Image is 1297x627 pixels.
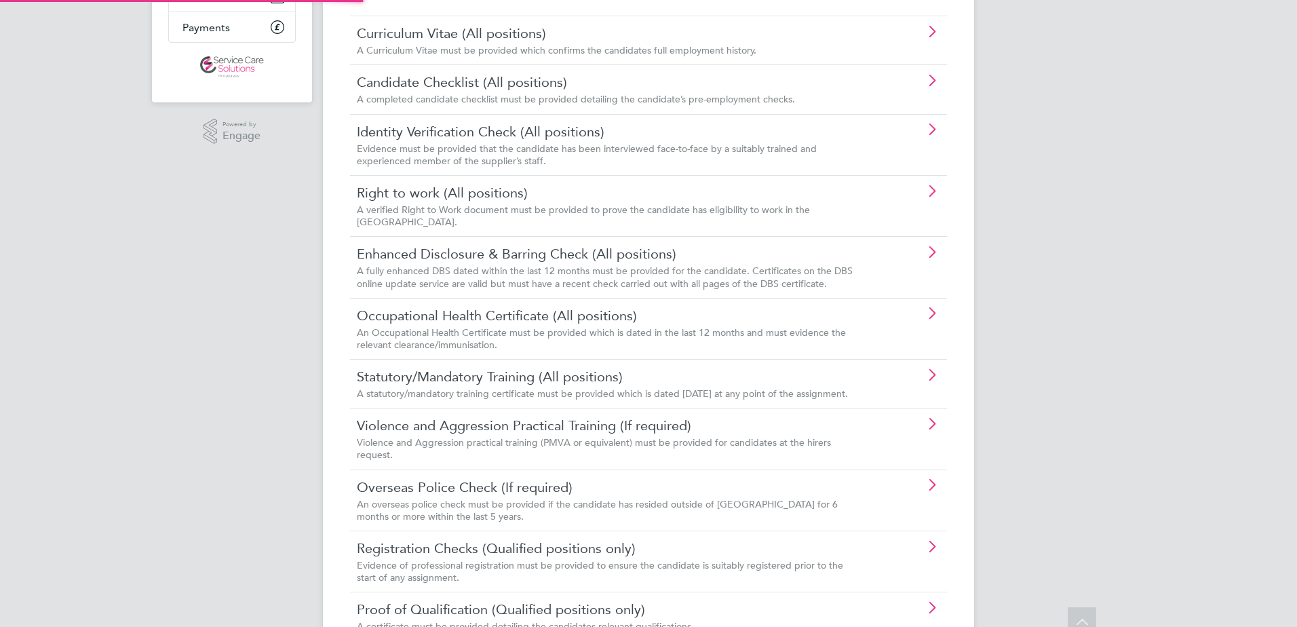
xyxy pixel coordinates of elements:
span: Evidence of professional registration must be provided to ensure the candidate is suitably regist... [357,559,843,584]
span: A statutory/mandatory training certificate must be provided which is dated [DATE] at any point of... [357,387,848,400]
a: Payments [169,12,295,42]
span: Powered by [222,119,260,130]
a: Violence and Aggression Practical Training (If required) [357,417,864,434]
span: Payments [182,21,230,34]
a: Overseas Police Check (If required) [357,478,864,496]
a: Right to work (All positions) [357,184,864,202]
img: servicecare-logo-retina.png [200,56,264,78]
a: Powered byEngage [204,119,261,145]
span: A fully enhanced DBS dated within the last 12 months must be provided for the candidate. Certific... [357,265,853,289]
a: Go to home page [168,56,296,78]
span: A completed candidate checklist must be provided detailing the candidate’s pre-employment checks. [357,93,795,105]
span: A verified Right to Work document must be provided to prove the candidate has eligibility to work... [357,204,810,228]
a: Registration Checks (Qualified positions only) [357,539,864,557]
span: An overseas police check must be provided if the candidate has resided outside of [GEOGRAPHIC_DAT... [357,498,838,522]
a: Curriculum Vitae (All positions) [357,24,864,42]
span: Engage [222,130,260,142]
a: Occupational Health Certificate (All positions) [357,307,864,324]
span: A Curriculum Vitae must be provided which confirms the candidates full employment history. [357,44,756,56]
span: An Occupational Health Certificate must be provided which is dated in the last 12 months and must... [357,326,846,351]
a: Enhanced Disclosure & Barring Check (All positions) [357,245,864,263]
span: Evidence must be provided that the candidate has been interviewed face-to-face by a suitably trai... [357,142,817,167]
a: Proof of Qualification (Qualified positions only) [357,601,864,618]
span: Violence and Aggression practical training (PMVA or equivalent) must be provided for candidates a... [357,436,831,461]
a: Candidate Checklist (All positions) [357,73,864,91]
a: Statutory/Mandatory Training (All positions) [357,368,864,385]
a: Identity Verification Check (All positions) [357,123,864,140]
